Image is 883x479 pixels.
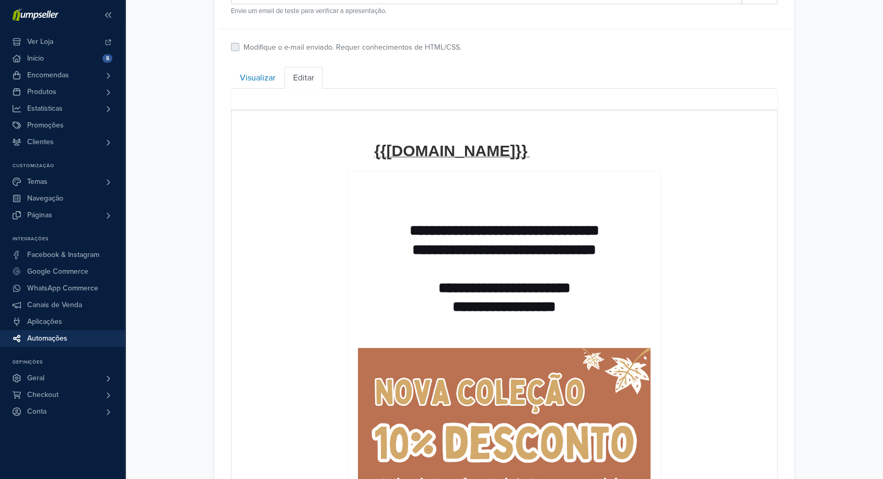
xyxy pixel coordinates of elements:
[27,247,99,263] span: Facebook & Instagram
[27,117,64,134] span: Promoções
[143,32,296,49] re-text: {{[DOMAIN_NAME]}}
[13,236,125,242] p: Integrações
[27,280,98,297] span: WhatsApp Commerce
[102,54,112,63] span: 5
[13,163,125,169] p: Customização
[13,359,125,366] p: Definições
[243,42,461,53] label: Modifique o e-mail enviado. Requer conhecimentos de HTML/CSS.
[27,387,59,403] span: Checkout
[27,313,62,330] span: Aplicações
[27,50,44,67] span: Início
[27,370,44,387] span: Geral
[27,207,52,224] span: Páginas
[27,297,82,313] span: Canais de Venda
[27,33,53,50] span: Ver Loja
[231,67,284,89] a: Visualizar
[27,263,88,280] span: Google Commerce
[231,6,777,16] small: Envie um email de teste para verificar a apresentação.
[27,100,63,117] span: Estatísticas
[27,330,67,347] span: Automações
[27,173,48,190] span: Temas
[27,190,63,207] span: Navegação
[27,84,56,100] span: Produtos
[27,134,54,150] span: Clientes
[27,67,69,84] span: Encomendas
[284,67,323,89] a: Editar
[143,39,403,48] a: {{[DOMAIN_NAME]}}
[27,403,47,420] span: Conta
